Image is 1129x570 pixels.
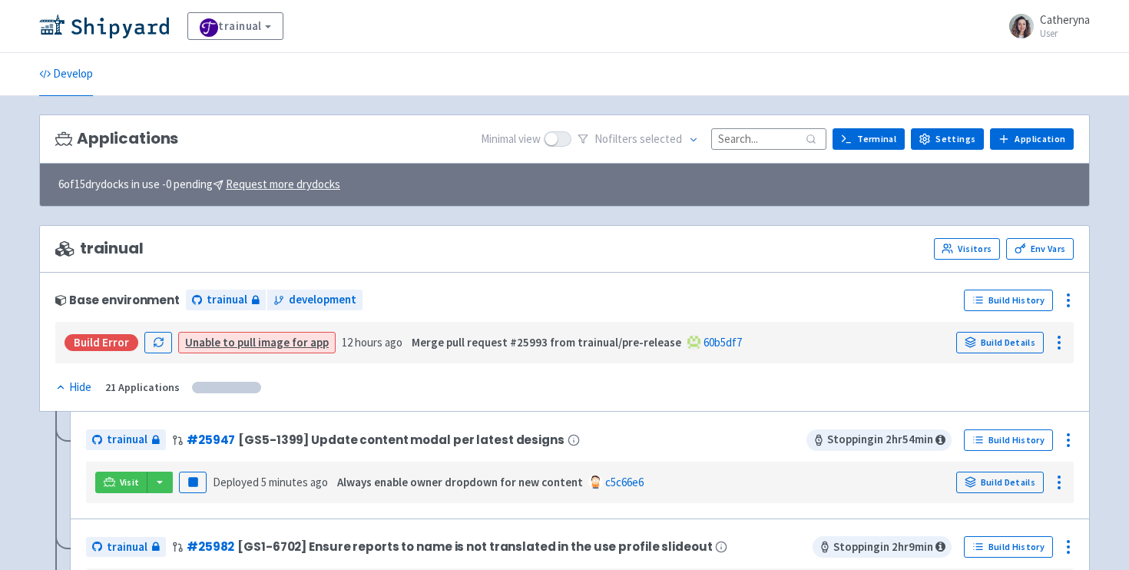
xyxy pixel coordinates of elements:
a: Catheryna User [1000,14,1090,38]
span: Catheryna [1040,12,1090,27]
a: 60b5df7 [704,335,742,350]
span: Visit [120,476,140,489]
h3: Applications [55,130,178,147]
strong: Merge pull request #25993 from trainual/pre-release [412,335,681,350]
span: Stopping in 2 hr 9 min [813,536,952,558]
a: Build Details [956,332,1044,353]
a: development [267,290,363,310]
time: 12 hours ago [342,335,402,350]
a: Develop [39,53,93,96]
div: 21 Applications [105,379,180,396]
div: Build Error [65,334,138,351]
u: Request more drydocks [226,177,340,191]
span: No filter s [594,131,682,148]
a: trainual [86,537,166,558]
span: selected [640,131,682,146]
span: Deployed [213,475,328,489]
small: User [1040,28,1090,38]
a: Build History [964,429,1053,451]
span: 6 of 15 drydocks in use - 0 pending [58,176,340,194]
span: Minimal view [481,131,541,148]
span: development [289,291,356,309]
button: Hide [55,379,93,396]
span: trainual [55,240,144,257]
a: Application [990,128,1074,150]
span: [GS5-1399] Update content modal per latest designs [238,433,564,446]
a: Build Details [956,472,1044,493]
button: Pause [179,472,207,493]
a: Terminal [833,128,905,150]
time: 5 minutes ago [261,475,328,489]
strong: Always enable owner dropdown for new content [337,475,583,489]
a: trainual [86,429,166,450]
span: Stopping in 2 hr 54 min [806,429,952,451]
span: [GS1-6702] Ensure reports to name is not translated in the use profile slideout [237,540,712,553]
img: Shipyard logo [39,14,169,38]
a: Settings [911,128,984,150]
div: Hide [55,379,91,396]
span: trainual [207,291,247,309]
span: trainual [107,539,147,556]
a: Visitors [934,238,1000,260]
input: Search... [711,128,826,149]
a: trainual [186,290,266,310]
a: trainual [187,12,283,40]
span: trainual [107,431,147,449]
a: c5c66e6 [605,475,644,489]
a: #25982 [187,539,234,555]
div: Base environment [55,293,180,307]
a: Build History [964,536,1053,558]
a: Unable to pull image for app [185,335,329,350]
a: #25947 [187,432,235,448]
a: Build History [964,290,1053,311]
a: Visit [95,472,147,493]
a: Env Vars [1006,238,1074,260]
